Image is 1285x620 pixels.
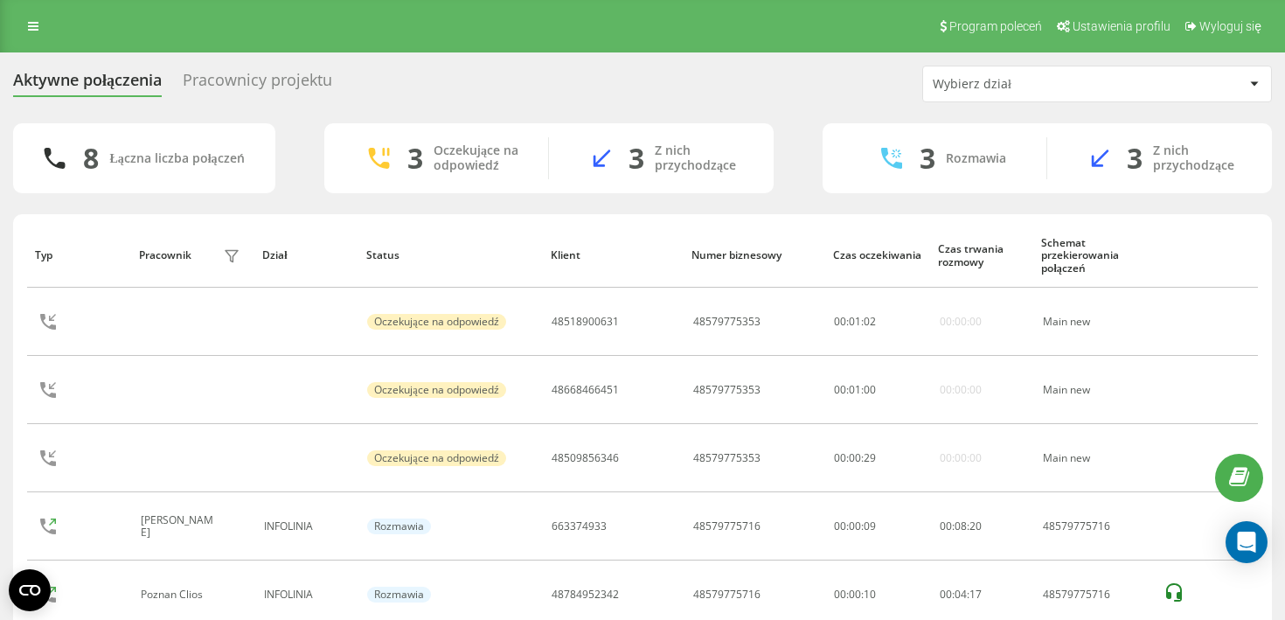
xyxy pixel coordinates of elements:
[849,450,861,465] span: 00
[940,589,982,601] div: : :
[367,587,431,603] div: Rozmawia
[833,249,922,261] div: Czas oczekiwania
[864,314,876,329] span: 02
[655,143,747,173] div: Z nich przychodzące
[1073,19,1170,33] span: Ustawienia profilu
[367,450,505,466] div: Oczekujące na odpowiedź
[834,452,876,464] div: : :
[262,249,350,261] div: Dział
[834,382,846,397] span: 00
[693,316,761,328] div: 48579775353
[933,77,1142,92] div: Wybierz dział
[849,314,861,329] span: 01
[366,249,534,261] div: Status
[834,316,876,328] div: : :
[552,589,619,601] div: 48784952342
[949,19,1042,33] span: Program poleceń
[367,382,505,398] div: Oczekujące na odpowiedź
[693,589,761,601] div: 48579775716
[1043,452,1144,464] div: Main new
[693,384,761,396] div: 48579775353
[1127,142,1143,175] div: 3
[1043,384,1144,396] div: Main new
[552,384,619,396] div: 48668466451
[940,587,952,602] span: 00
[940,452,982,464] div: 00:00:00
[629,142,644,175] div: 3
[434,143,522,173] div: Oczekujące na odpowiedź
[834,450,846,465] span: 00
[940,519,952,533] span: 00
[83,142,99,175] div: 8
[1043,589,1144,601] div: 48579775716
[955,519,967,533] span: 08
[9,569,51,611] button: Open CMP widget
[920,142,935,175] div: 3
[139,249,191,261] div: Pracownik
[969,519,982,533] span: 20
[834,520,920,533] div: 00:00:09
[1226,521,1268,563] div: Open Intercom Messenger
[109,151,244,166] div: Łączna liczba połączeń
[1153,143,1246,173] div: Z nich przychodzące
[955,587,967,602] span: 04
[551,249,676,261] div: Klient
[693,452,761,464] div: 48579775353
[1043,520,1144,533] div: 48579775716
[849,382,861,397] span: 01
[141,589,207,601] div: Poznan Clios
[367,314,505,330] div: Oczekujące na odpowiedź
[367,519,431,534] div: Rozmawia
[940,384,982,396] div: 00:00:00
[834,314,846,329] span: 00
[864,450,876,465] span: 29
[264,520,349,533] div: INFOLINIA
[693,520,761,533] div: 48579775716
[552,520,607,533] div: 663374933
[834,589,920,601] div: 00:00:10
[1043,316,1144,328] div: Main new
[940,316,982,328] div: 00:00:00
[946,151,1006,166] div: Rozmawia
[552,452,619,464] div: 48509856346
[141,514,219,540] div: [PERSON_NAME]
[183,71,332,98] div: Pracownicy projektu
[13,71,162,98] div: Aktywne połączenia
[969,587,982,602] span: 17
[938,243,1025,268] div: Czas trwania rozmowy
[35,249,122,261] div: Typ
[264,589,349,601] div: INFOLINIA
[1199,19,1261,33] span: Wyloguj się
[1041,237,1146,275] div: Schemat przekierowania połączeń
[834,384,876,396] div: : :
[691,249,816,261] div: Numer biznesowy
[940,520,982,533] div: : :
[407,142,423,175] div: 3
[864,382,876,397] span: 00
[552,316,619,328] div: 48518900631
